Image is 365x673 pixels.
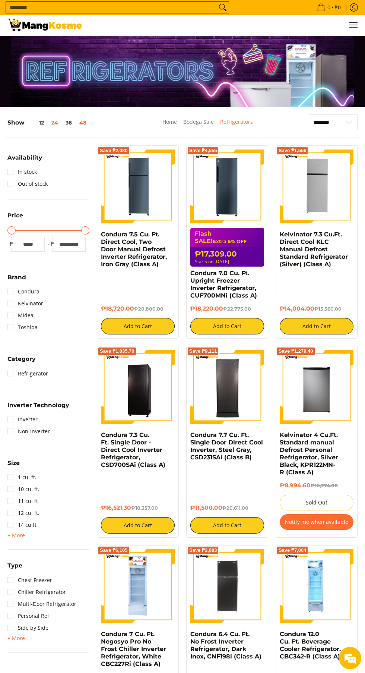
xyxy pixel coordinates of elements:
[24,120,48,126] button: 12
[190,305,264,312] h6: ₱18,220.00
[7,483,39,495] a: 10 cu. ft.
[7,178,48,190] a: Out of stock
[101,549,175,623] img: Condura 7 Cu. Ft. Negosyo Pro No Frost Chiller Inverter Refrigerator, White CBC227Ri (Class A)
[101,150,175,223] img: condura-direct-cool-7.5-cubic-feet-2-door-manual-defrost-inverter-ref-iron-gray-full-view-mang-kosme
[7,155,42,166] summary: Open
[7,213,23,218] span: Price
[315,3,343,12] span: •
[101,431,165,468] a: Condura 7.3 Cu. Ft. Single Door - Direct Cool Inverter Refrigerator, CSD700SAi (Class A)
[190,630,261,660] a: Condura 6.4 Cu. Ft. No Frost Inverter Refrigerator, Dark Inox, CNF198i (Class A)
[280,350,353,424] img: Kelvinator 4 Cu.Ft. Standard manual Defrost Personal Refrigerator, Silver Black, KPR122MN-R (Clas...
[7,507,39,519] a: 12 cu. ft.
[101,630,166,667] a: Condura 7 Cu. Ft. Negosyo Pro No Frost Chiller Inverter Refrigerator, White CBC227Ri (Class A)
[100,349,134,353] span: Save ₱1,835.70
[130,117,285,134] nav: Breadcrumbs
[100,148,128,153] span: Save ₱2,080
[280,305,353,312] h6: ₱14,004.00
[280,431,338,476] a: Kelvinator 4 Cu.Ft. Standard manual Defrost Personal Refrigerator, Silver Black, KPR122MN-R (Clas...
[189,148,217,153] span: Save ₱4,555
[7,402,69,408] span: Inverter Technology
[311,483,338,488] del: ₱10,274.00
[7,274,26,286] summary: Open
[48,120,62,126] button: 24
[100,548,128,553] span: Save ₱6,105
[7,531,25,540] summary: Open
[7,298,43,309] a: Kelvinator
[7,635,25,641] span: + More
[89,15,358,35] nav: Main Menu
[280,482,353,489] h6: ₱8,994.60
[62,120,76,126] button: 36
[7,402,69,413] summary: Open
[279,148,307,153] span: Save ₱1,556
[7,563,22,568] span: Type
[280,318,353,334] button: Add to Cart
[101,305,175,312] h6: ₱18,720.00
[7,368,48,380] a: Refrigerator
[7,19,82,31] img: Bodega Sale Refrigerator l Mang Kosme: Home Appliances Warehouse Sale
[7,598,76,610] a: Multi-Door Refrigerator
[7,213,23,224] summary: Open
[220,118,253,125] a: Refrigerators
[190,431,263,461] a: Condura 7.7 Cu. Ft. Single Door Direct Cool Inverter, Steel Gray, CSD231SAi (Class B)
[349,15,358,35] button: Menu
[7,356,35,362] span: Category
[162,118,177,125] a: Home
[7,155,42,160] span: Availability
[101,318,175,334] button: Add to Cart
[7,622,48,634] a: Side by Side
[223,306,251,312] del: ₱22,775.00
[7,119,90,126] h5: Show
[7,586,66,598] a: Chiller Refrigerator
[7,274,26,280] span: Brand
[189,349,217,353] span: Save ₱9,111
[190,517,264,534] button: Add to Cart
[280,549,353,623] img: Condura 12.0 Cu. Ft. Beverage Cooler Refrigerator. CBC342-R (Class A)
[190,270,257,299] a: Condura 7.0 Cu. Ft. Upright Freezer Inverter Refrigerator, CUF700MNi (Class A)
[101,231,167,268] a: Condura 7.5 Cu. Ft. Direct Cool, Two Door Manual Defrost Inverter Refrigerator, Iron Gray (Class A)
[7,460,20,471] summary: Open
[131,505,158,511] del: ₱18,357.00
[134,306,164,312] del: ₱20,800.00
[222,505,248,511] del: ₱20,611.00
[7,356,35,367] summary: Open
[76,120,90,126] button: 48
[7,240,15,248] span: ₱
[7,563,22,574] summary: Open
[217,2,229,13] button: Search
[7,460,20,466] span: Size
[279,548,307,553] span: Save ₱7,064
[190,549,264,623] img: Condura 6.4 Cu. Ft. No Frost Inverter Refrigerator, Dark Inox, CNF198i (Class A)
[89,15,358,35] ul: Customer Navigation
[101,504,175,512] h6: ₱16,521.30
[280,150,353,223] img: Kelvinator 7.3 Cu.Ft. Direct Cool KLC Manual Defrost Standard Refrigerator (Silver) (Class A)
[7,532,25,538] span: + More
[183,118,214,125] a: Bodega Sale
[190,504,264,512] h6: ₱11,500.00
[101,351,175,423] img: Condura 7.3 Cu. Ft. Single Door - Direct Cool Inverter Refrigerator, CSD700SAi (Class A)
[280,231,348,268] a: Kelvinator 7.3 Cu.Ft. Direct Cool KLC Manual Defrost Standard Refrigerator (Silver) (Class A)
[7,309,34,321] a: Midea
[7,321,38,333] a: Toshiba
[7,471,36,483] a: 1 cu. ft.
[280,495,353,510] button: Sold Out
[326,5,331,10] span: 0
[314,306,342,312] del: ₱15,560.00
[7,574,52,586] a: Chest Freezer
[190,351,264,423] img: Condura 7.7 Cu. Ft. Single Door Direct Cool Inverter, Steel Gray, CSD231SAi (Class B)
[48,240,56,248] span: ₱
[7,166,37,178] a: In stock
[190,150,264,223] img: Condura 7.0 Cu. Ft. Upright Freezer Inverter Refrigerator, CUF700MNi (Class A)
[280,514,353,530] button: Notify me when available
[7,495,38,507] a: 11 cu. ft
[7,519,36,531] a: 14 cu.ft
[7,425,50,437] a: Non-Inverter
[7,634,25,643] summary: Open
[279,349,313,353] span: Save ₱1,279.40
[190,318,264,334] button: Add to Cart
[333,5,342,10] span: ₱0
[7,413,38,425] a: Inverter
[189,548,217,553] span: Save ₱2,883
